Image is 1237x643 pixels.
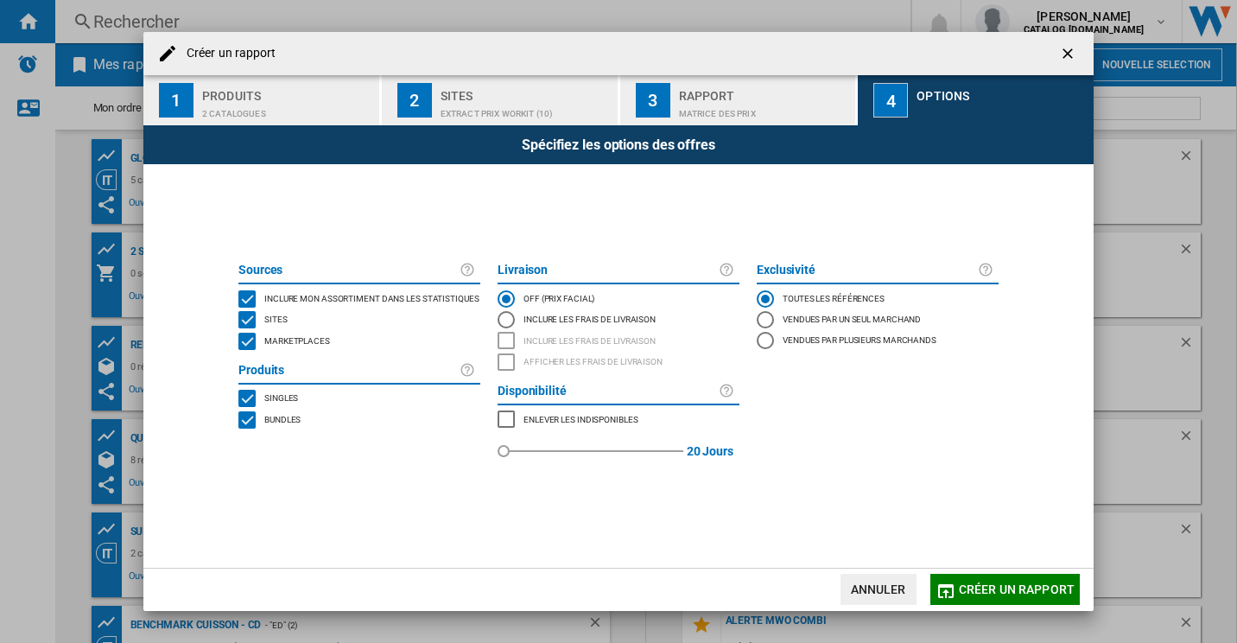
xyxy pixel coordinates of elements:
[264,334,330,346] span: Marketplaces
[858,75,1094,125] button: 4 Options
[679,82,849,100] div: Rapport
[757,309,999,330] md-radio-button: Vendues par un seul marchand
[636,83,670,118] div: 3
[238,360,460,381] label: Produits
[238,309,480,331] md-checkbox: SITES
[238,388,480,410] md-checkbox: SINGLE
[397,83,432,118] div: 2
[679,100,849,118] div: Matrice des prix
[264,291,479,303] span: Inclure mon assortiment dans les statistiques
[382,75,619,125] button: 2 Sites Extract Prix Workit (10)
[238,260,460,281] label: Sources
[959,583,1075,596] span: Créer un rapport
[143,75,381,125] button: 1 Produits 2 catalogues
[1052,36,1087,71] button: getI18NText('BUTTONS.CLOSE_DIALOG')
[498,352,739,373] md-checkbox: SHOW DELIVERY PRICE
[757,330,999,351] md-radio-button: Vendues par plusieurs marchands
[143,125,1094,164] div: Spécifiez les options des offres
[757,288,999,309] md-radio-button: Toutes les références
[498,309,739,330] md-radio-button: Inclure les frais de livraison
[498,260,719,281] label: Livraison
[498,381,719,402] label: Disponibilité
[264,412,301,424] span: Bundles
[498,288,739,309] md-radio-button: OFF (prix facial)
[1059,45,1080,66] ng-md-icon: getI18NText('BUTTONS.CLOSE_DIALOG')
[498,330,739,352] md-checkbox: INCLUDE DELIVERY PRICE
[498,409,739,430] md-checkbox: MARKETPLACES
[178,45,276,62] h4: Créer un rapport
[441,82,611,100] div: Sites
[264,391,298,403] span: Singles
[757,260,978,281] label: Exclusivité
[620,75,858,125] button: 3 Rapport Matrice des prix
[523,412,638,424] span: Enlever les indisponibles
[523,334,656,346] span: Inclure les frais de livraison
[917,82,1087,100] div: Options
[264,312,288,324] span: Sites
[202,82,372,100] div: Produits
[504,430,683,472] md-slider: red
[238,409,480,430] md-checkbox: BUNDLES
[159,83,193,118] div: 1
[238,288,480,309] md-checkbox: INCLUDE MY SITE
[841,574,917,605] button: Annuler
[523,354,663,366] span: Afficher les frais de livraison
[687,430,733,472] label: 20 Jours
[930,574,1080,605] button: Créer un rapport
[873,83,908,118] div: 4
[238,330,480,352] md-checkbox: MARKETPLACES
[441,100,611,118] div: Extract Prix Workit (10)
[202,100,372,118] div: 2 catalogues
